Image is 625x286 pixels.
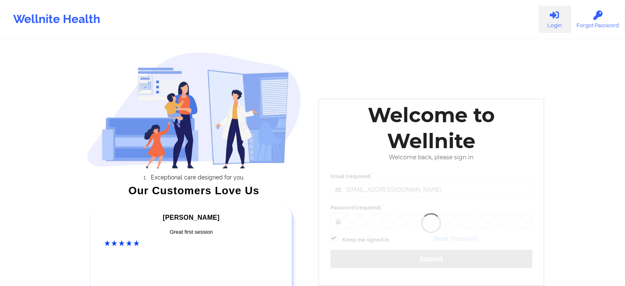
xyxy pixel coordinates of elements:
[325,102,538,154] div: Welcome to Wellnite
[87,186,301,195] div: Our Customers Love Us
[104,228,279,236] div: Great first session
[87,52,301,168] img: wellnite-auth-hero_200.c722682e.png
[538,6,570,33] a: Login
[570,6,625,33] a: Forgot Password
[94,174,301,181] li: Exceptional care designed for you.
[325,154,538,161] div: Welcome back, please sign in
[163,214,219,221] span: [PERSON_NAME]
